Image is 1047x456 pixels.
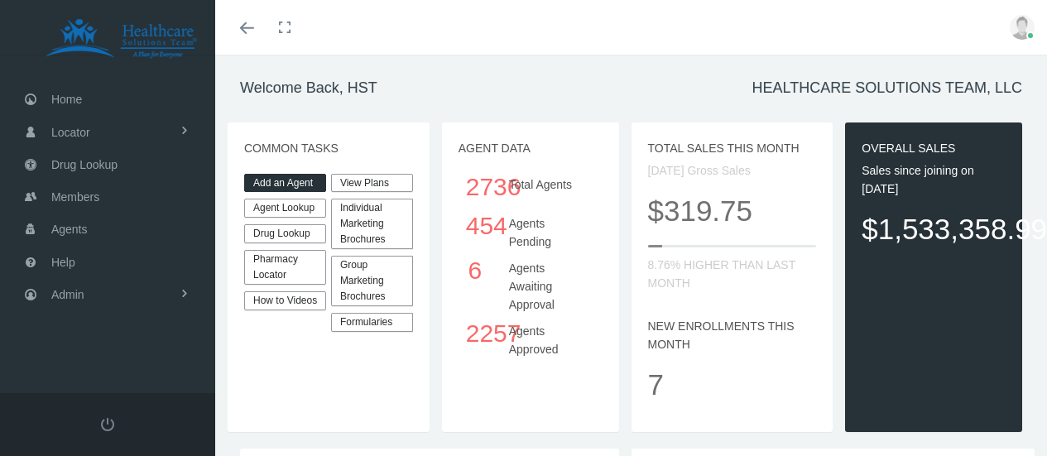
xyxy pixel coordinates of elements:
span: Sales since joining on [DATE] [862,164,973,195]
div: Agents Pending [497,206,598,251]
span: Drug Lookup [51,149,118,180]
span: Locator [51,117,90,148]
div: 2736 [466,167,484,206]
span: Help [51,247,75,278]
p: $319.75 [648,188,817,233]
p: 7 [648,362,817,407]
img: user-placeholder.jpg [1010,15,1035,40]
p: OVERALL SALES [862,139,1006,157]
span: Home [51,84,82,115]
p: NEW ENROLLMENTS THIS MONTH [648,317,817,353]
a: Agent Lookup [244,199,326,218]
span: Members [51,181,99,213]
a: Drug Lookup [244,224,326,243]
div: 454 [466,206,484,245]
h1: Welcome Back, HST [240,79,377,98]
p: COMMON TASKS [244,139,413,157]
div: 6 [466,251,484,290]
div: Agents Approved [497,314,598,358]
div: Individual Marketing Brochures [331,199,413,249]
a: How to Videos [244,291,326,310]
a: Add an Agent [244,174,326,193]
span: Agents [51,214,88,245]
div: 2257 [466,314,484,353]
a: Pharmacy Locator [244,250,326,285]
p: TOTAL SALES THIS MONTH [648,139,817,157]
span: Admin [51,279,84,310]
h1: HEALTHCARE SOLUTIONS TEAM, LLC [752,79,1022,98]
span: [DATE] Gross Sales [648,164,751,177]
div: Total Agents [497,167,598,206]
div: Formularies [331,313,413,332]
a: View Plans [331,174,413,193]
p: $1,533,358.99 [862,206,1006,252]
div: Agents Awaiting Approval [497,251,598,314]
div: Group Marketing Brochures [331,256,413,306]
img: HEALTHCARE SOLUTIONS TEAM, LLC [22,18,220,60]
p: AGENT DATA [459,139,603,157]
span: 8.76% HIGHER THAN LAST MONTH [648,258,795,290]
